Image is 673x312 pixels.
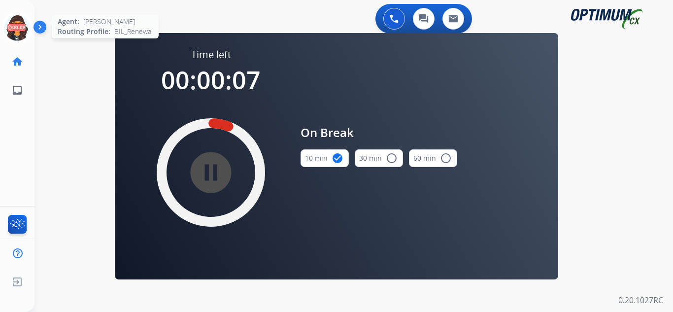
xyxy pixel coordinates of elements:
mat-icon: radio_button_unchecked [440,152,452,164]
span: BIL_Renewal [114,27,153,36]
button: 30 min [355,149,403,167]
span: 00:00:07 [161,63,261,97]
button: 60 min [409,149,457,167]
mat-icon: inbox [11,84,23,96]
mat-icon: radio_button_unchecked [386,152,398,164]
span: [PERSON_NAME] [83,17,135,27]
p: 0.20.1027RC [618,294,663,306]
mat-icon: pause_circle_filled [205,167,217,178]
span: Agent: [58,17,79,27]
mat-icon: home [11,56,23,68]
span: On Break [301,124,457,141]
span: Routing Profile: [58,27,110,36]
span: Time left [191,48,231,62]
button: 10 min [301,149,349,167]
mat-icon: check_circle [332,152,343,164]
